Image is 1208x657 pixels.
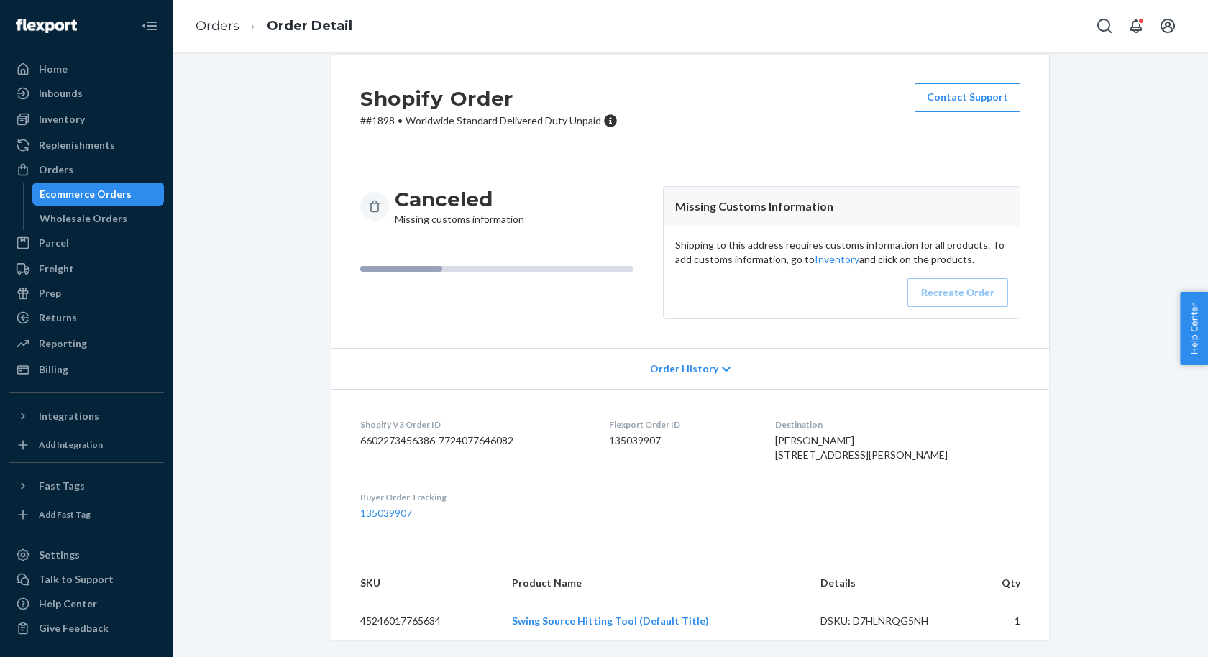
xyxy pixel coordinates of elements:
div: Talk to Support [39,572,114,587]
a: Talk to Support [9,568,164,591]
a: Orders [9,158,164,181]
a: Add Fast Tag [9,503,164,526]
div: Inventory [39,112,85,127]
dt: Flexport Order ID [609,418,753,431]
a: Freight [9,257,164,280]
button: Open notifications [1122,12,1150,40]
a: Home [9,58,164,81]
a: Ecommerce Orders [32,183,165,206]
td: 1 [966,602,1049,640]
a: Returns [9,306,164,329]
div: Settings [39,548,80,562]
button: Close Navigation [135,12,164,40]
span: • [398,114,403,127]
div: Replenishments [39,138,115,152]
div: Integrations [39,409,99,423]
div: Orders [39,162,73,177]
div: Help Center [39,597,97,611]
dt: Buyer Order Tracking [360,491,586,503]
div: Give Feedback [39,621,109,635]
a: Orders [196,18,239,34]
span: Order History [650,362,718,376]
a: Add Integration [9,433,164,456]
dd: 6602273456386-7724077646082 [360,433,586,448]
a: Order Detail [267,18,352,34]
div: Wholesale Orders [40,211,127,226]
button: Integrations [9,405,164,428]
div: Returns [39,311,77,325]
a: Swing Source Hitting Tool (Default Title) [512,615,709,627]
img: Flexport logo [16,19,77,33]
a: Inbounds [9,82,164,105]
button: Fast Tags [9,474,164,497]
div: Freight [39,262,74,276]
a: Wholesale Orders [32,207,165,230]
a: 135039907 [360,507,412,519]
span: [PERSON_NAME] [STREET_ADDRESS][PERSON_NAME] [775,434,948,461]
div: Add Integration [39,438,103,451]
a: Billing [9,358,164,381]
div: Fast Tags [39,479,85,493]
button: Give Feedback [9,617,164,640]
h3: Canceled [395,186,524,212]
div: Add Fast Tag [39,508,91,520]
td: 45246017765634 [331,602,500,640]
div: Home [39,62,68,76]
dd: 135039907 [609,433,753,448]
dt: Shopify V3 Order ID [360,418,586,431]
div: Inbounds [39,86,83,101]
button: Help Center [1180,292,1208,365]
div: Prep [39,286,61,300]
a: Parcel [9,231,164,254]
button: Recreate Order [907,278,1008,307]
a: Help Center [9,592,164,615]
th: Qty [966,564,1049,602]
a: Replenishments [9,134,164,157]
th: SKU [331,564,500,602]
div: Reporting [39,336,87,351]
a: Prep [9,282,164,305]
a: Inventory [9,108,164,131]
div: Billing [39,362,68,377]
span: Worldwide Standard Delivered Duty Unpaid [406,114,601,127]
div: Missing customs information [395,186,524,226]
div: Ecommerce Orders [40,187,132,201]
th: Product Name [500,564,808,602]
p: Shipping to this address requires customs information for all products. To add customs informatio... [675,238,1008,267]
ol: breadcrumbs [184,5,364,47]
a: Contact Support [915,83,1020,112]
dt: Destination [775,418,1020,431]
button: Open account menu [1153,12,1182,40]
h2: Shopify Order [360,83,618,114]
button: Open Search Box [1090,12,1119,40]
a: Settings [9,543,164,566]
div: DSKU: D7HLNRQG5NH [820,614,956,628]
div: Parcel [39,236,69,250]
a: Inventory [815,253,859,265]
th: Details [809,564,967,602]
div: Recreate Order [920,285,996,300]
header: Missing Customs Information [664,187,1020,226]
p: # #1898 [360,114,618,128]
a: Reporting [9,332,164,355]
